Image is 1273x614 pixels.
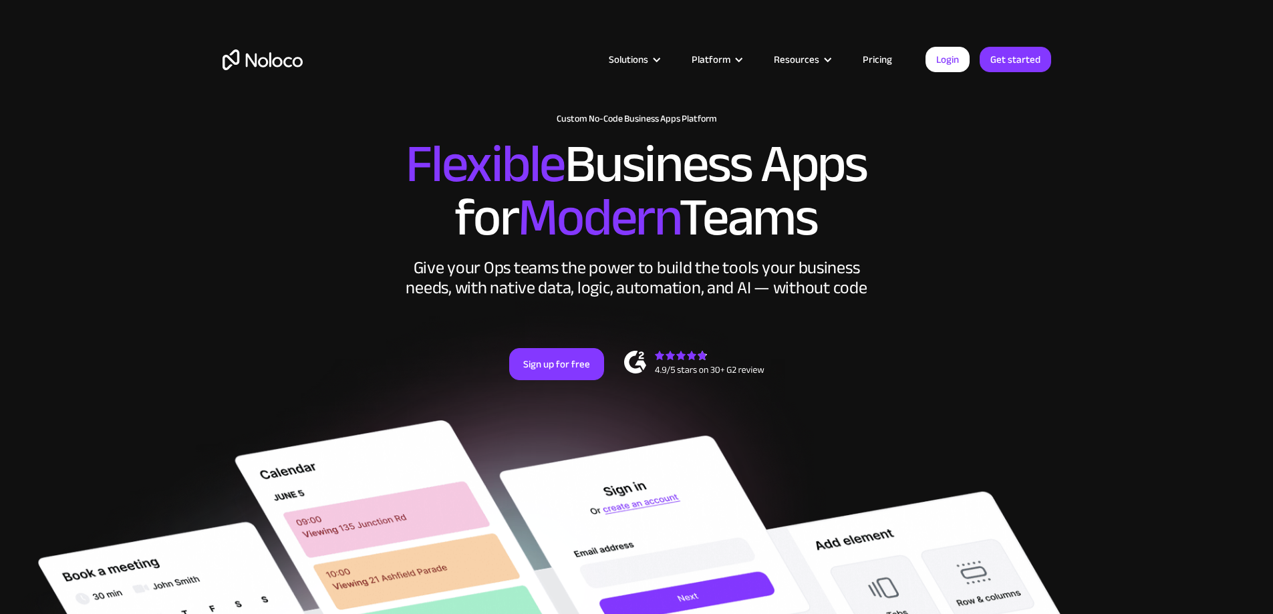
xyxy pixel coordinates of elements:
div: Solutions [609,51,648,68]
span: Modern [518,168,679,267]
div: Give your Ops teams the power to build the tools your business needs, with native data, logic, au... [403,258,871,298]
a: Sign up for free [509,348,604,380]
a: Pricing [846,51,909,68]
a: Get started [980,47,1051,72]
div: Solutions [592,51,675,68]
div: Platform [675,51,757,68]
div: Resources [757,51,846,68]
div: Platform [692,51,730,68]
a: home [223,49,303,70]
span: Flexible [406,114,565,214]
h2: Business Apps for Teams [223,138,1051,245]
div: Resources [774,51,819,68]
a: Login [926,47,970,72]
